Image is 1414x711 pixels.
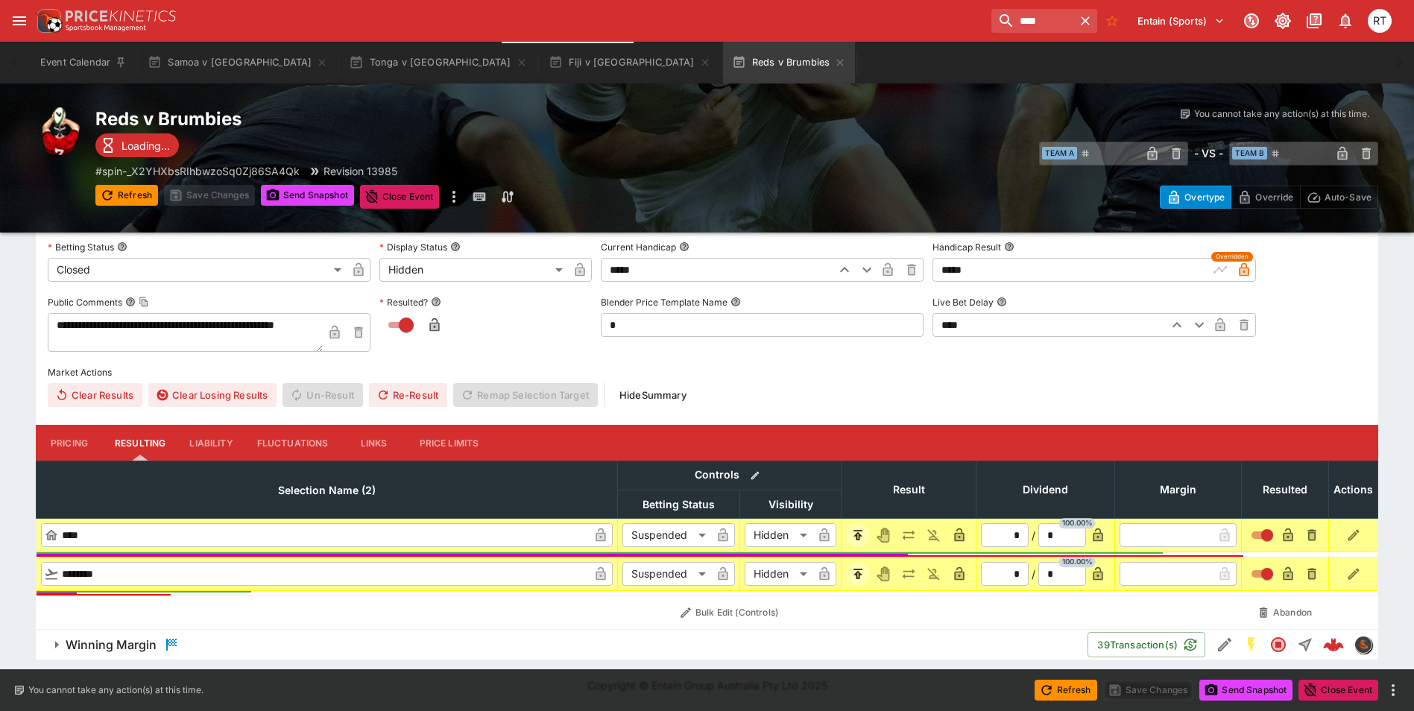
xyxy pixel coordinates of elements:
button: Current Handicap [679,241,689,252]
button: Price Limits [408,425,491,461]
button: No Bookmarks [1100,9,1124,33]
button: HideSummary [610,383,695,407]
h6: Winning Margin [66,637,157,653]
p: Auto-Save [1325,189,1372,205]
button: Eliminated In Play [922,562,946,586]
button: Betting Status [117,241,127,252]
button: Re-Result [369,383,447,407]
button: Auto-Save [1300,186,1378,209]
th: Actions [1329,461,1378,519]
button: Reds v Brumbies [723,42,856,83]
button: Links [341,425,408,461]
div: / [1032,528,1035,543]
button: Abandon [1246,601,1325,625]
button: Send Snapshot [261,185,354,206]
p: Blender Price Template Name [601,296,727,309]
button: Winning Margin [36,630,1088,660]
button: SGM Enabled [1238,631,1265,658]
button: Documentation [1301,7,1328,34]
span: Team A [1042,147,1077,159]
button: Void [871,523,895,547]
span: Un-Result [283,383,362,407]
h2: Copy To Clipboard [95,107,737,130]
button: Fluctuations [245,425,341,461]
div: Suspended [622,523,711,547]
p: You cannot take any action(s) at this time. [1194,107,1369,121]
button: Push [897,562,921,586]
button: Bulk edit [745,466,765,485]
button: Fiji v [GEOGRAPHIC_DATA] [540,42,720,83]
button: Live Bet Delay [997,297,1007,307]
button: Straight [1292,631,1319,658]
h6: - VS - [1194,145,1223,161]
button: Refresh [1035,680,1097,701]
button: Closed [1265,631,1292,658]
p: Revision 13985 [323,163,397,179]
th: Controls [618,461,842,490]
th: Dividend [976,461,1115,519]
button: Connected to PK [1238,7,1265,34]
p: Override [1255,189,1293,205]
div: Richard Tatton [1368,9,1392,33]
button: Event Calendar [31,42,136,83]
div: Hidden [745,562,812,586]
p: Copy To Clipboard [95,163,300,179]
button: Override [1231,186,1300,209]
p: Current Handicap [601,241,676,253]
span: 100.00% [1059,519,1096,529]
div: Hidden [379,258,568,282]
div: Suspended [622,562,711,586]
span: Selection Name (2) [262,481,392,499]
div: sportingsolutions [1354,636,1372,654]
th: Margin [1115,461,1242,519]
button: Samoa v [GEOGRAPHIC_DATA] [139,42,337,83]
button: Liability [177,425,244,461]
button: Public CommentsCopy To Clipboard [125,297,136,307]
th: Result [842,461,976,519]
p: Handicap Result [932,241,1001,253]
a: a24d8db9-9dfc-42dc-8eda-a78a7ad209b8 [1319,630,1348,660]
svg: Closed [1269,636,1287,654]
button: Eliminated In Play [922,523,946,547]
button: H/C [846,523,870,547]
span: 100.00% [1059,557,1096,568]
button: more [1384,681,1402,699]
p: Display Status [379,241,447,253]
p: Loading... [121,138,170,154]
p: You cannot take any action(s) at this time. [28,683,203,697]
button: Clear Losing Results [148,383,277,407]
button: Display Status [450,241,461,252]
span: Overridden [1216,252,1249,262]
p: Betting Status [48,241,114,253]
button: 39Transaction(s) [1088,632,1205,657]
button: Handicap Result [1004,241,1014,252]
button: Refresh [95,185,158,206]
button: Edit Detail [1211,631,1238,658]
input: search [991,9,1073,33]
p: Overtype [1184,189,1225,205]
button: Close Event [360,185,440,209]
button: Resulting [103,425,177,461]
button: Tonga v [GEOGRAPHIC_DATA] [340,42,536,83]
button: Select Tenant [1129,9,1234,33]
img: Sportsbook Management [66,25,146,31]
button: Resulted? [431,297,441,307]
span: Team B [1232,147,1267,159]
div: / [1032,566,1035,582]
img: PriceKinetics [66,10,176,22]
img: rugby_union.png [36,107,83,155]
button: Bulk Edit (Controls) [622,601,837,625]
button: Close Event [1298,680,1378,701]
button: Void [871,562,895,586]
div: Hidden [745,523,812,547]
p: Resulted? [379,296,428,309]
button: Richard Tatton [1363,4,1396,37]
button: Push [897,523,921,547]
th: Resulted [1242,461,1329,519]
button: Send Snapshot [1199,680,1293,701]
p: Live Bet Delay [932,296,994,309]
div: a24d8db9-9dfc-42dc-8eda-a78a7ad209b8 [1323,634,1344,655]
button: Toggle light/dark mode [1269,7,1296,34]
button: open drawer [6,7,33,34]
div: Start From [1160,186,1378,209]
